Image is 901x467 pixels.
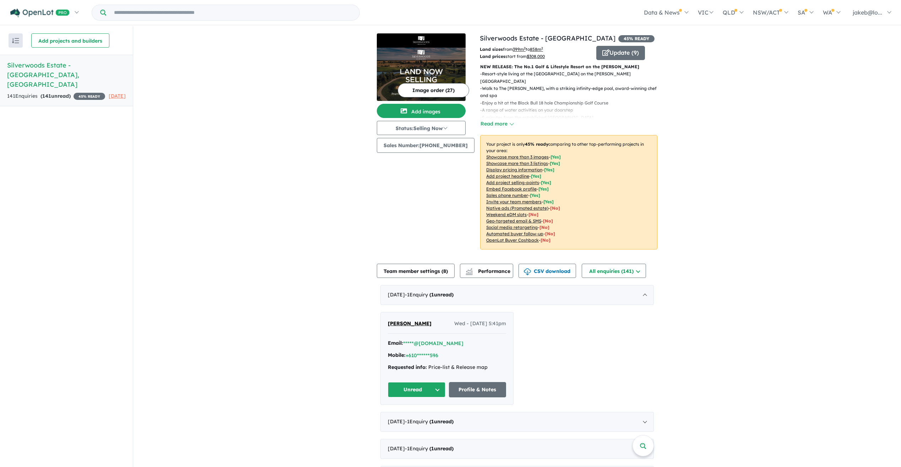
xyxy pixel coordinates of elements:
button: CSV download [519,264,576,278]
span: [ Yes ] [543,199,554,204]
button: Performance [460,264,513,278]
span: [ Yes ] [538,186,549,192]
span: [DATE] [109,93,126,99]
img: bar-chart.svg [466,270,473,275]
img: download icon [524,268,531,275]
span: [ Yes ] [530,193,540,198]
a: Silverwoods Estate - Yarrawonga LogoSilverwoods Estate - Yarrawonga [377,33,466,101]
span: [ Yes ] [541,180,551,185]
p: - Resort-style living at the [GEOGRAPHIC_DATA] on the [PERSON_NAME][GEOGRAPHIC_DATA] [480,70,663,85]
img: Openlot PRO Logo White [10,9,70,17]
span: jakeb@lo... [853,9,882,16]
p: Your project is only comparing to other top-performing projects in your area: - - - - - - - - - -... [480,135,657,249]
span: [No] [541,237,550,243]
span: Wed - [DATE] 5:41pm [454,320,506,328]
u: $ 308,000 [527,54,545,59]
button: Unread [388,382,445,397]
span: [ Yes ] [550,161,560,166]
span: [No] [543,218,553,224]
img: Silverwoods Estate - Yarrawonga [377,48,466,101]
img: Silverwoods Estate - Yarrawonga Logo [380,36,463,45]
strong: ( unread) [429,291,454,298]
u: Weekend eDM slots [486,212,527,217]
u: OpenLot Buyer Cashback [486,237,539,243]
button: Update (9) [596,46,645,60]
u: 858 m [530,47,543,52]
span: 8 [443,268,446,274]
u: Social media retargeting [486,225,538,230]
span: 45 % READY [618,35,655,42]
a: Profile & Notes [449,382,506,397]
b: 45 % ready [525,141,548,147]
button: Read more [480,120,514,128]
p: - 5-minutes from the established [GEOGRAPHIC_DATA] [480,114,663,121]
span: [ Yes ] [544,167,554,172]
div: [DATE] [380,285,654,305]
p: - A range of water activities on your doorstep [480,107,663,114]
h5: Silverwoods Estate - [GEOGRAPHIC_DATA] , [GEOGRAPHIC_DATA] [7,60,126,89]
span: [ Yes ] [531,173,541,179]
span: to [526,47,543,52]
strong: ( unread) [40,93,71,99]
u: Display pricing information [486,167,542,172]
p: NEW RELEASE: The No.1 Golf & Lifestyle Resort on the [PERSON_NAME] [480,63,657,70]
div: Price-list & Release map [388,363,506,372]
span: - 1 Enquir y [405,291,454,298]
img: line-chart.svg [466,268,472,272]
input: Try estate name, suburb, builder or developer [108,5,358,20]
span: [ Yes ] [550,154,561,160]
p: start from [480,53,591,60]
u: Geo-targeted email & SMS [486,218,541,224]
button: Team member settings (8) [377,264,455,278]
div: 141 Enquir ies [7,92,105,101]
strong: Mobile: [388,352,406,358]
span: - 1 Enquir y [405,445,454,452]
span: 1 [431,418,434,425]
b: Land prices [480,54,505,59]
u: Embed Facebook profile [486,186,537,192]
span: [PERSON_NAME] [388,320,431,327]
span: [No] [550,205,560,211]
u: Native ads (Promoted estate) [486,205,548,211]
strong: Email: [388,340,403,346]
u: Sales phone number [486,193,528,198]
a: Silverwoods Estate - [GEOGRAPHIC_DATA] [480,34,615,42]
u: Add project headline [486,173,529,179]
span: [No] [545,231,555,236]
p: - Enjoy a hit at the Black Bull 18 hole Championship Golf Course [480,100,663,107]
sup: 2 [524,46,526,50]
div: [DATE] [380,412,654,432]
sup: 2 [541,46,543,50]
span: 1 [431,291,434,298]
div: [DATE] [380,439,654,459]
u: Add project selling-points [486,180,539,185]
button: All enquiries (141) [582,264,646,278]
button: Sales Number:[PHONE_NUMBER] [377,138,474,153]
span: [No] [539,225,549,230]
span: 45 % READY [74,93,105,100]
a: [PERSON_NAME] [388,320,431,328]
p: from [480,46,591,53]
u: Invite your team members [486,199,542,204]
strong: ( unread) [429,445,454,452]
p: - Walk to The [PERSON_NAME], with a striking infinity-edge pool, award-winning chef and spa [480,85,663,100]
button: Add projects and builders [31,33,109,48]
img: sort.svg [12,38,19,43]
span: 141 [42,93,51,99]
span: [No] [528,212,538,217]
u: 399 m [513,47,526,52]
u: Automated buyer follow-up [486,231,543,236]
button: Add images [377,104,466,118]
b: Land sizes [480,47,503,52]
u: Showcase more than 3 listings [486,161,548,166]
span: - 1 Enquir y [405,418,454,425]
strong: ( unread) [429,418,454,425]
strong: Requested info: [388,364,427,370]
u: Showcase more than 3 images [486,154,549,160]
span: 1 [431,445,434,452]
span: Performance [467,268,510,274]
button: Status:Selling Now [377,121,466,135]
button: Image order (27) [398,83,469,97]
